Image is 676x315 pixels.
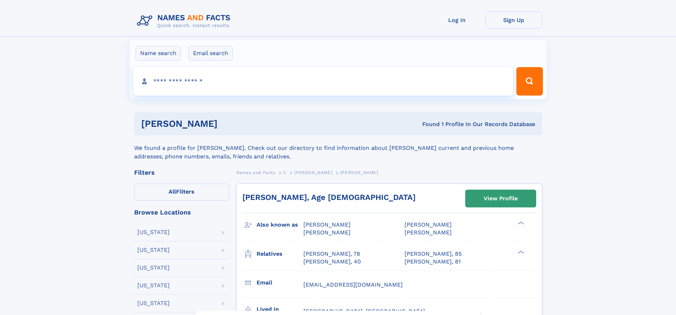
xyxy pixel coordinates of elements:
[466,190,536,207] a: View Profile
[136,46,181,61] label: Name search
[516,221,524,226] div: ❯
[303,281,403,288] span: [EMAIL_ADDRESS][DOMAIN_NAME]
[134,11,236,31] img: Logo Names and Facts
[429,11,485,29] a: Log In
[405,229,452,236] span: [PERSON_NAME]
[340,170,378,175] span: [PERSON_NAME]
[303,258,361,266] a: [PERSON_NAME], 40
[137,247,170,253] div: [US_STATE]
[294,168,332,177] a: [PERSON_NAME]
[283,168,286,177] a: C
[516,67,543,96] button: Search Button
[516,250,524,254] div: ❯
[484,190,518,207] div: View Profile
[320,120,535,128] div: Found 1 Profile In Our Records Database
[257,277,303,289] h3: Email
[137,229,170,235] div: [US_STATE]
[257,248,303,260] h3: Relatives
[169,188,176,195] span: All
[242,193,416,202] a: [PERSON_NAME], Age [DEMOGRAPHIC_DATA]
[134,184,229,201] label: Filters
[405,221,452,228] span: [PERSON_NAME]
[236,168,275,177] a: Names and Facts
[303,308,425,315] span: [GEOGRAPHIC_DATA], [GEOGRAPHIC_DATA]
[485,11,542,29] a: Sign Up
[134,209,229,216] div: Browse Locations
[283,170,286,175] span: C
[294,170,332,175] span: [PERSON_NAME]
[137,300,170,306] div: [US_STATE]
[303,221,351,228] span: [PERSON_NAME]
[141,119,320,128] h1: [PERSON_NAME]
[303,250,360,258] a: [PERSON_NAME], 78
[133,67,513,96] input: search input
[303,229,351,236] span: [PERSON_NAME]
[405,250,462,258] a: [PERSON_NAME], 85
[257,219,303,231] h3: Also known as
[188,46,233,61] label: Email search
[137,283,170,288] div: [US_STATE]
[137,265,170,271] div: [US_STATE]
[134,169,229,176] div: Filters
[405,258,461,266] a: [PERSON_NAME], 81
[134,135,542,161] div: We found a profile for [PERSON_NAME]. Check out our directory to find information about [PERSON_N...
